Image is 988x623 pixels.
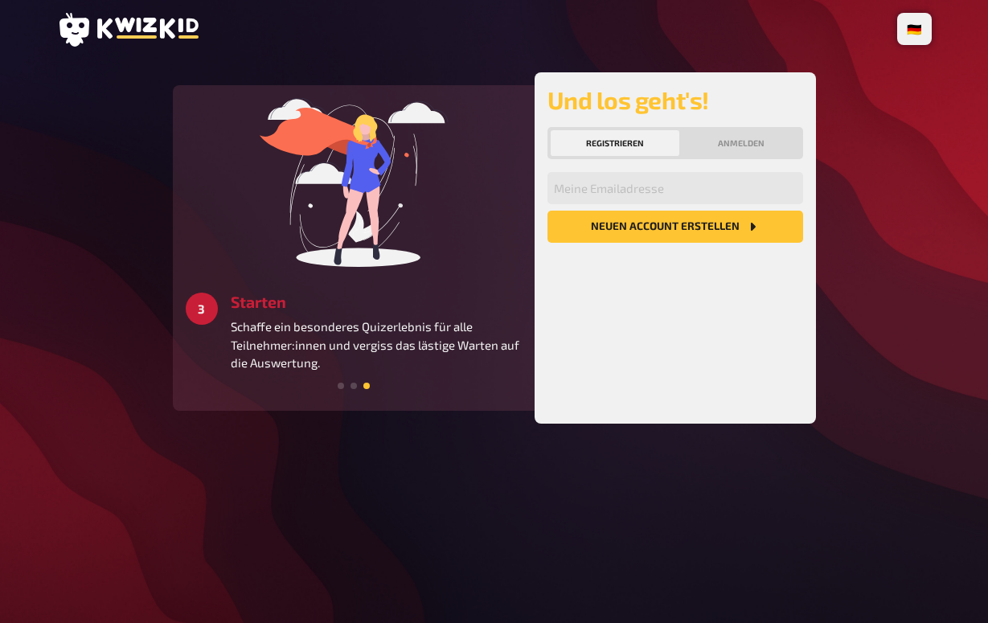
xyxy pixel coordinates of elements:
[547,172,803,204] input: Meine Emailadresse
[231,293,522,311] h3: Starten
[231,318,522,372] p: Schaffe ein besonderes Quizerlebnis für alle Teilnehmer:innen und vergiss das lästige Warten auf ...
[186,293,218,325] div: 3
[551,130,679,156] button: Registrieren
[683,130,800,156] button: Anmelden
[900,16,929,42] li: 🇩🇪
[547,211,803,243] button: Neuen Account Erstellen
[233,98,474,267] img: start
[547,85,803,114] h2: Und los geht's!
